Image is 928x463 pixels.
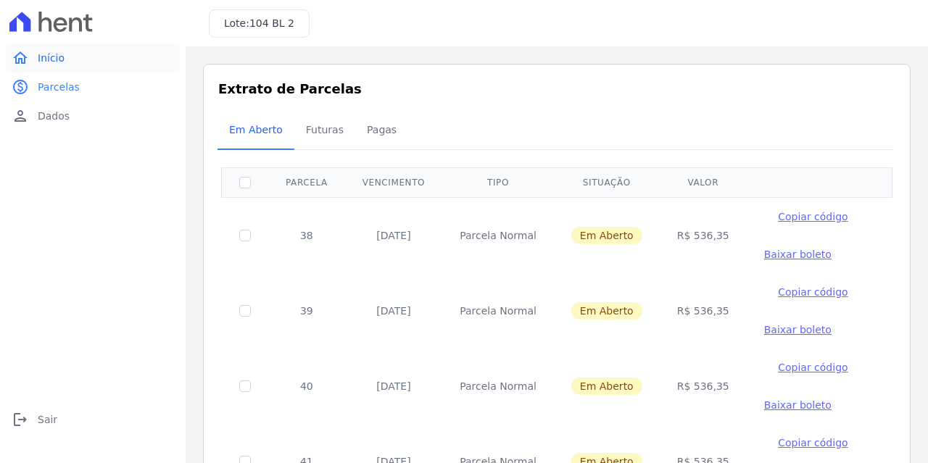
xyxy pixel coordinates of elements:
th: Vencimento [345,167,442,197]
span: Em Aberto [571,378,642,395]
a: Baixar boleto [764,398,832,412]
a: logoutSair [6,405,180,434]
span: Futuras [297,115,352,144]
th: Situação [554,167,660,197]
a: Baixar boleto [764,247,832,262]
i: home [12,49,29,67]
a: Pagas [355,112,408,150]
button: Copiar código [764,360,862,375]
span: Em Aberto [571,227,642,244]
a: personDados [6,101,180,130]
span: Baixar boleto [764,399,832,411]
td: [DATE] [345,349,442,424]
th: Parcela [268,167,345,197]
span: 104 BL 2 [249,17,294,29]
span: Dados [38,109,70,123]
td: R$ 536,35 [660,197,747,273]
button: Copiar código [764,435,862,450]
span: Copiar código [778,362,848,373]
td: R$ 536,35 [660,273,747,349]
button: Copiar código [764,209,862,224]
td: [DATE] [345,273,442,349]
span: Copiar código [778,286,848,298]
td: 40 [268,349,345,424]
td: Parcela Normal [442,349,554,424]
td: Parcela Normal [442,273,554,349]
span: Em Aberto [571,302,642,320]
th: Tipo [442,167,554,197]
span: Baixar boleto [764,324,832,335]
span: Copiar código [778,437,848,449]
span: Sair [38,412,57,427]
a: Futuras [294,112,355,150]
i: person [12,107,29,125]
button: Copiar código [764,285,862,299]
span: Baixar boleto [764,249,832,260]
i: logout [12,411,29,428]
i: paid [12,78,29,96]
td: R$ 536,35 [660,349,747,424]
td: [DATE] [345,197,442,273]
span: Pagas [358,115,405,144]
span: Copiar código [778,211,848,222]
h3: Lote: [224,16,294,31]
th: Valor [660,167,747,197]
td: 39 [268,273,345,349]
span: Em Aberto [220,115,291,144]
td: Parcela Normal [442,197,554,273]
a: homeInício [6,43,180,72]
span: Parcelas [38,80,80,94]
td: 38 [268,197,345,273]
span: Início [38,51,65,65]
a: paidParcelas [6,72,180,101]
h3: Extrato de Parcelas [218,79,895,99]
a: Baixar boleto [764,322,832,337]
a: Em Aberto [217,112,294,150]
